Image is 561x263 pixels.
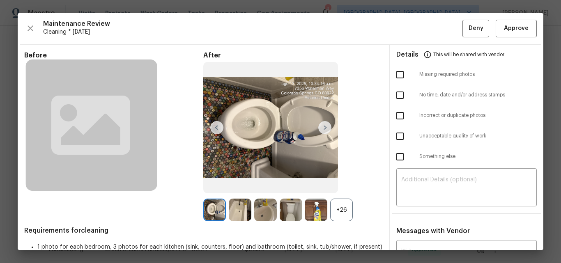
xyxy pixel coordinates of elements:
div: +26 [330,199,353,221]
img: right-chevron-button-url [318,121,331,134]
span: This will be shared with vendor [433,45,504,64]
span: Maintenance Review [43,20,462,28]
span: After [203,51,382,59]
span: No time, date and/or address stamps [419,91,537,98]
li: 1 photo for each bedroom, 3 photos for each kitchen (sink, counters, floor) and bathroom (toilet,... [37,243,382,251]
button: Approve [496,20,537,37]
span: Missing required photos [419,71,537,78]
span: Messages with Vendor [396,228,470,234]
span: Details [396,45,418,64]
span: Unacceptable quality of work [419,133,537,140]
span: Requirements for cleaning [24,226,382,235]
span: Cleaning * [DATE] [43,28,462,36]
span: Incorrect or duplicate photos [419,112,537,119]
span: Something else [419,153,537,160]
div: Incorrect or duplicate photos [390,105,543,126]
span: Deny [469,23,483,34]
div: Unacceptable quality of work [390,126,543,146]
button: Deny [462,20,489,37]
div: Something else [390,146,543,167]
div: Missing required photos [390,64,543,85]
img: left-chevron-button-url [210,121,223,134]
div: No time, date and/or address stamps [390,85,543,105]
span: Approve [504,23,529,34]
span: Before [24,51,203,59]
